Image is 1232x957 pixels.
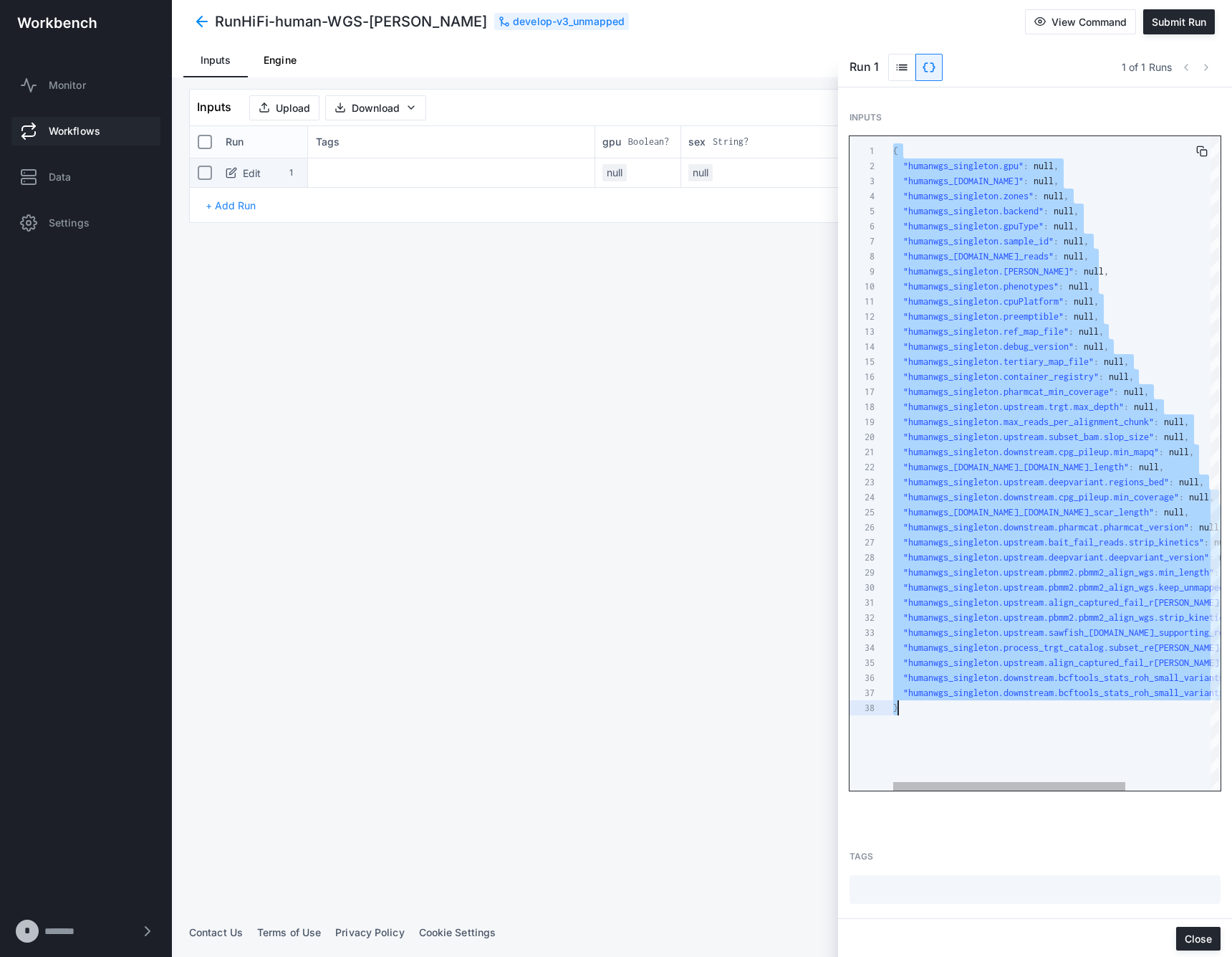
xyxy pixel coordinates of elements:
[1074,311,1094,322] span: null
[1114,386,1119,397] span: :
[903,356,1094,367] span: "humanwgs_singleton.tertiary_map_file"
[1143,9,1215,34] button: Submit Run
[850,610,875,625] div: 32
[1154,552,1209,563] span: nt_version"
[850,309,875,324] div: 12
[893,703,898,713] span: }
[903,567,1154,578] span: "humanwgs_singleton.upstream.pbmm2.pbmm2_align_wgs
[197,100,232,115] span: Inputs
[903,447,1154,457] span: "humanwgs_singleton.downstream.cpg_pileup.min_mapq
[850,505,875,520] div: 25
[850,143,875,158] div: 1
[850,354,875,369] div: 15
[11,71,160,100] a: Monitor
[903,597,1154,608] span: "humanwgs_singleton.upstream.align_captured_fail_r
[249,95,319,120] button: Upload
[1099,371,1104,382] span: :
[1154,582,1229,593] span: .keep_unmapped"
[1189,447,1194,457] span: ,
[1109,371,1129,382] span: null
[1094,311,1099,322] span: ,
[1044,221,1049,232] span: :
[903,311,1064,322] span: "humanwgs_singleton.preemptible"
[1124,401,1129,412] span: :
[1154,537,1204,548] span: _kinetics"
[1124,462,1129,472] span: "
[903,522,1154,533] span: "humanwgs_singleton.downstream.pharmcat.pharmcat_v
[1209,552,1214,563] span: :
[850,414,875,429] div: 19
[1064,311,1069,322] span: :
[850,685,875,700] div: 37
[1154,492,1179,503] span: rage"
[850,173,875,189] div: 3
[1064,296,1069,307] span: :
[903,687,1154,698] span: "humanwgs_singleton.downstream.bcftools_stats_roh_
[1084,341,1104,352] span: null
[1024,161,1029,171] span: :
[903,552,1154,563] span: "humanwgs_singleton.upstream.deepvariant.deepvaria
[893,146,898,156] span: {
[1134,401,1154,412] span: null
[49,170,71,184] span: Data
[1169,447,1189,457] span: null
[602,135,621,149] span: gpu
[903,462,1124,472] span: "humanwgs_[DOMAIN_NAME]_[DOMAIN_NAME]_length
[1124,386,1144,397] span: null
[1189,492,1209,503] span: null
[850,429,875,444] div: 20
[1104,341,1109,352] span: ,
[850,520,875,535] div: 26
[903,206,1044,216] span: "humanwgs_singleton.backend"
[850,204,875,219] div: 5
[1129,462,1134,472] span: :
[898,700,899,715] textarea: Editor content;Press Alt+F1 for Accessibility Options.
[903,341,1074,352] span: "humanwgs_singleton.debug_version"
[419,926,496,938] a: Cookie Settings
[1084,236,1089,247] span: ,
[1184,507,1189,518] span: ,
[850,580,875,595] div: 30
[226,126,308,158] th: Run
[1154,447,1159,457] span: "
[11,163,160,191] a: Data
[628,135,669,149] span: Boolean?
[1152,16,1206,28] span: Submit Run
[1129,371,1134,382] span: ,
[850,219,875,234] div: 6
[49,216,90,230] span: Settings
[903,507,1124,518] span: "humanwgs_[DOMAIN_NAME]_[DOMAIN_NAME]_scar_l
[1179,477,1199,487] span: null
[850,264,875,279] div: 9
[903,266,1074,277] span: "humanwgs_singleton.[PERSON_NAME]"
[308,126,595,158] th: Tags
[1094,296,1099,307] span: ,
[1144,386,1149,397] span: ,
[850,234,875,249] div: 7
[903,612,1154,623] span: "humanwgs_singleton.upstream.pbmm2.pbmm2_align_wgs
[688,135,706,149] span: sex
[1054,236,1059,247] span: :
[850,384,875,399] div: 17
[1074,221,1079,232] span: ,
[1189,522,1194,533] span: :
[1074,266,1079,277] span: :
[1064,251,1084,262] span: null
[903,251,1054,262] span: "humanwgs_[DOMAIN_NAME]_reads"
[903,236,1054,247] span: "humanwgs_singleton.sample_id"
[335,926,404,938] a: Privacy Policy
[11,209,160,237] a: Settings
[850,535,875,550] div: 27
[513,14,625,29] span: develop-v3_unmapped
[903,191,1034,201] span: "humanwgs_singleton.zones"
[1099,326,1104,337] span: ,
[1164,416,1184,427] span: null
[1084,266,1104,277] span: null
[1024,176,1029,186] span: :
[903,642,1154,653] span: "humanwgs_singleton.process_trgt_catalog.subset_re
[1089,281,1094,292] span: ,
[1069,281,1089,292] span: null
[1154,477,1169,487] span: ed"
[903,281,1059,292] span: "humanwgs_singleton.phenotypes"
[1064,191,1069,201] span: ,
